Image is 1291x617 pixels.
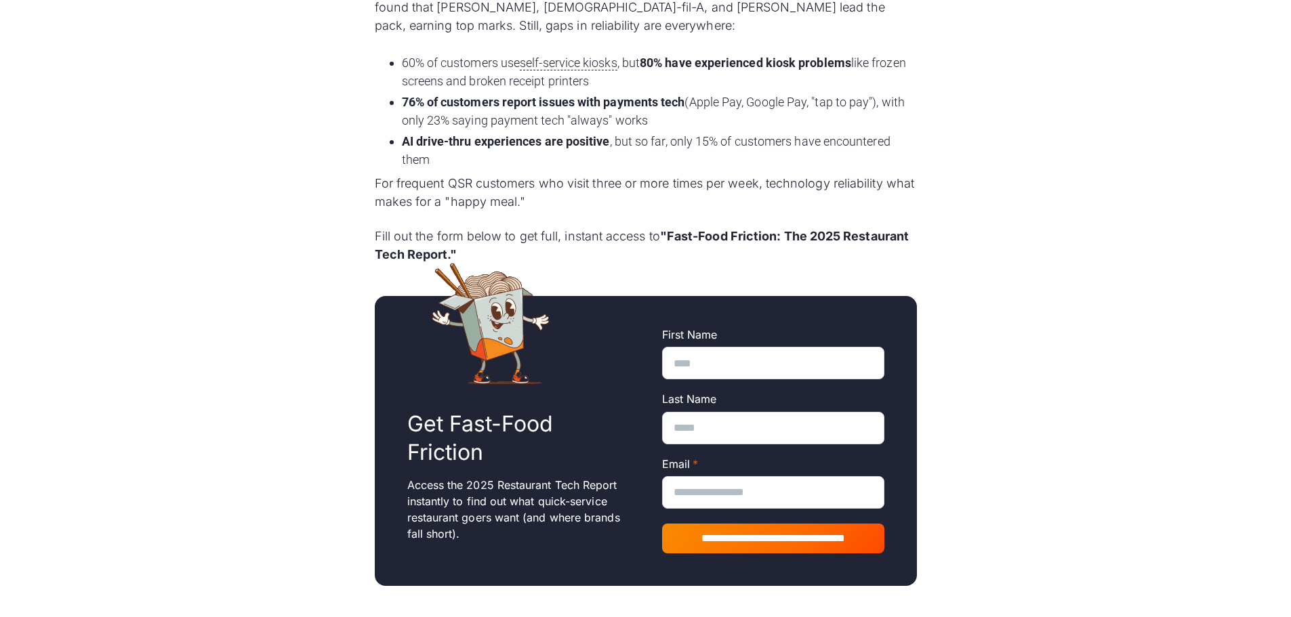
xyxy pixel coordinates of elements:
[520,56,617,70] span: self-service kiosks
[662,457,690,471] span: Email
[662,328,718,341] span: First Name
[640,56,851,70] strong: 80% have experienced kiosk problems
[407,410,630,466] h2: Get Fast-Food Friction
[407,477,630,542] p: Access the 2025 Restaurant Tech Report instantly to find out what quick-service restaurant goers ...
[662,392,717,406] span: Last Name
[375,174,917,211] p: For frequent QSR customers who visit three or more times per week, technology reliability what ma...
[402,132,917,169] li: , but so far, only 15% of customers have encountered them
[402,93,917,129] li: (Apple Pay, Google Pay, "tap to pay"), with only 23% saying payment tech "always" works
[402,95,685,109] strong: 76% of customers report issues with payments tech
[402,54,917,90] li: 60% of customers use , but like frozen screens and broken receipt printers
[402,134,610,148] strong: AI drive-thru experiences are positive
[375,227,917,263] p: Fill out the form below to get full, instant access to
